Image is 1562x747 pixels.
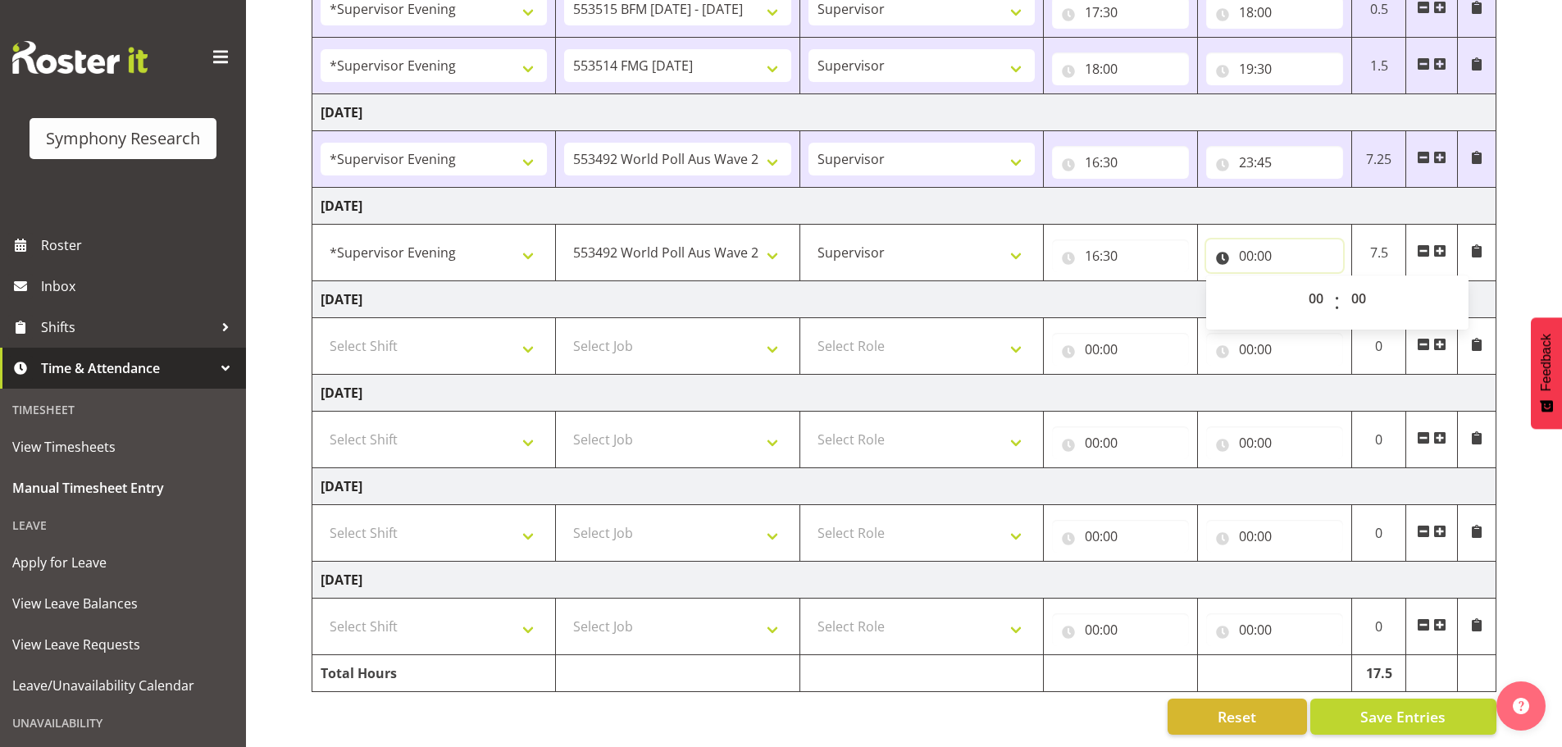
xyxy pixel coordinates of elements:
[1052,146,1189,179] input: Click to select...
[1351,412,1406,468] td: 0
[1351,225,1406,281] td: 7.5
[1351,505,1406,562] td: 0
[1206,613,1343,646] input: Click to select...
[1351,318,1406,375] td: 0
[1310,699,1496,735] button: Save Entries
[312,468,1496,505] td: [DATE]
[46,126,200,151] div: Symphony Research
[1206,52,1343,85] input: Click to select...
[1351,655,1406,692] td: 17.5
[1052,52,1189,85] input: Click to select...
[1052,333,1189,366] input: Click to select...
[12,476,234,500] span: Manual Timesheet Entry
[312,94,1496,131] td: [DATE]
[1351,599,1406,655] td: 0
[1218,706,1256,727] span: Reset
[1052,613,1189,646] input: Click to select...
[12,673,234,698] span: Leave/Unavailability Calendar
[12,41,148,74] img: Rosterit website logo
[1206,333,1343,366] input: Click to select...
[1539,334,1554,391] span: Feedback
[312,188,1496,225] td: [DATE]
[1334,282,1340,323] span: :
[4,467,242,508] a: Manual Timesheet Entry
[12,435,234,459] span: View Timesheets
[4,508,242,542] div: Leave
[1206,426,1343,459] input: Click to select...
[41,356,213,380] span: Time & Attendance
[1052,520,1189,553] input: Click to select...
[1351,131,1406,188] td: 7.25
[1052,239,1189,272] input: Click to select...
[312,655,556,692] td: Total Hours
[4,542,242,583] a: Apply for Leave
[41,274,238,298] span: Inbox
[41,315,213,339] span: Shifts
[1360,706,1446,727] span: Save Entries
[41,233,238,257] span: Roster
[12,550,234,575] span: Apply for Leave
[4,583,242,624] a: View Leave Balances
[1168,699,1307,735] button: Reset
[4,665,242,706] a: Leave/Unavailability Calendar
[12,632,234,657] span: View Leave Requests
[1206,520,1343,553] input: Click to select...
[4,624,242,665] a: View Leave Requests
[1206,239,1343,272] input: Click to select...
[1206,146,1343,179] input: Click to select...
[1351,38,1406,94] td: 1.5
[312,375,1496,412] td: [DATE]
[1513,698,1529,714] img: help-xxl-2.png
[1052,426,1189,459] input: Click to select...
[312,281,1496,318] td: [DATE]
[4,426,242,467] a: View Timesheets
[312,562,1496,599] td: [DATE]
[4,393,242,426] div: Timesheet
[12,591,234,616] span: View Leave Balances
[4,706,242,740] div: Unavailability
[1531,317,1562,429] button: Feedback - Show survey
